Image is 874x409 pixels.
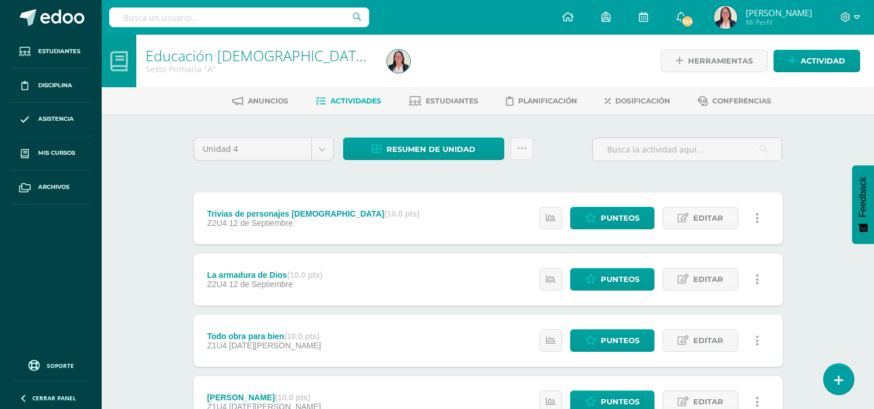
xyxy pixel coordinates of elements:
[852,165,874,244] button: Feedback - Mostrar encuesta
[146,64,373,75] div: Sexto Primaria 'A'
[693,330,723,351] span: Editar
[387,50,410,73] img: 574b1d17f96b15b40b404c5a41603441.png
[593,138,782,161] input: Busca la actividad aquí...
[207,270,322,280] div: La armadura de Dios
[146,47,373,64] h1: Educación Cristiana Pri 6
[47,362,74,370] span: Soporte
[9,136,92,170] a: Mis cursos
[518,96,577,105] span: Planificación
[9,35,92,69] a: Estudiantes
[746,17,812,27] span: Mi Perfil
[386,139,475,160] span: Resumen de unidad
[207,218,226,228] span: Z2U4
[570,329,654,352] a: Punteos
[38,114,74,124] span: Asistencia
[688,50,753,72] span: Herramientas
[207,341,226,350] span: Z1U4
[693,269,723,290] span: Editar
[712,96,771,105] span: Conferencias
[426,96,478,105] span: Estudiantes
[698,92,771,110] a: Conferencias
[203,138,303,160] span: Unidad 4
[409,92,478,110] a: Estudiantes
[343,137,504,160] a: Resumen de unidad
[681,15,694,28] span: 154
[693,207,723,229] span: Editar
[384,209,419,218] strong: (10.0 pts)
[615,96,670,105] span: Dosificación
[146,46,403,65] a: Educación [DEMOGRAPHIC_DATA] Pri 6
[38,47,80,56] span: Estudiantes
[773,50,860,72] a: Actividad
[570,207,654,229] a: Punteos
[9,170,92,204] a: Archivos
[330,96,381,105] span: Actividades
[746,7,812,18] span: [PERSON_NAME]
[9,69,92,103] a: Disciplina
[38,148,75,158] span: Mis cursos
[601,330,639,351] span: Punteos
[284,332,319,341] strong: (10.0 pts)
[506,92,577,110] a: Planificación
[229,341,321,350] span: [DATE][PERSON_NAME]
[229,280,293,289] span: 12 de Septiembre
[194,138,333,160] a: Unidad 4
[9,103,92,137] a: Asistencia
[207,209,419,218] div: Trivias de personajes [DEMOGRAPHIC_DATA]
[229,218,293,228] span: 12 de Septiembre
[714,6,737,29] img: 574b1d17f96b15b40b404c5a41603441.png
[109,8,369,27] input: Busca un usuario...
[601,269,639,290] span: Punteos
[207,332,321,341] div: Todo obra para bien
[605,92,670,110] a: Dosificación
[316,92,381,110] a: Actividades
[248,96,288,105] span: Anuncios
[32,394,76,402] span: Cerrar panel
[232,92,288,110] a: Anuncios
[661,50,768,72] a: Herramientas
[38,81,72,90] span: Disciplina
[207,393,321,402] div: [PERSON_NAME]
[14,357,88,373] a: Soporte
[858,177,868,217] span: Feedback
[570,268,654,291] a: Punteos
[207,280,226,289] span: Z2U4
[38,183,69,192] span: Archivos
[275,393,310,402] strong: (10.0 pts)
[601,207,639,229] span: Punteos
[801,50,845,72] span: Actividad
[287,270,322,280] strong: (10.0 pts)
